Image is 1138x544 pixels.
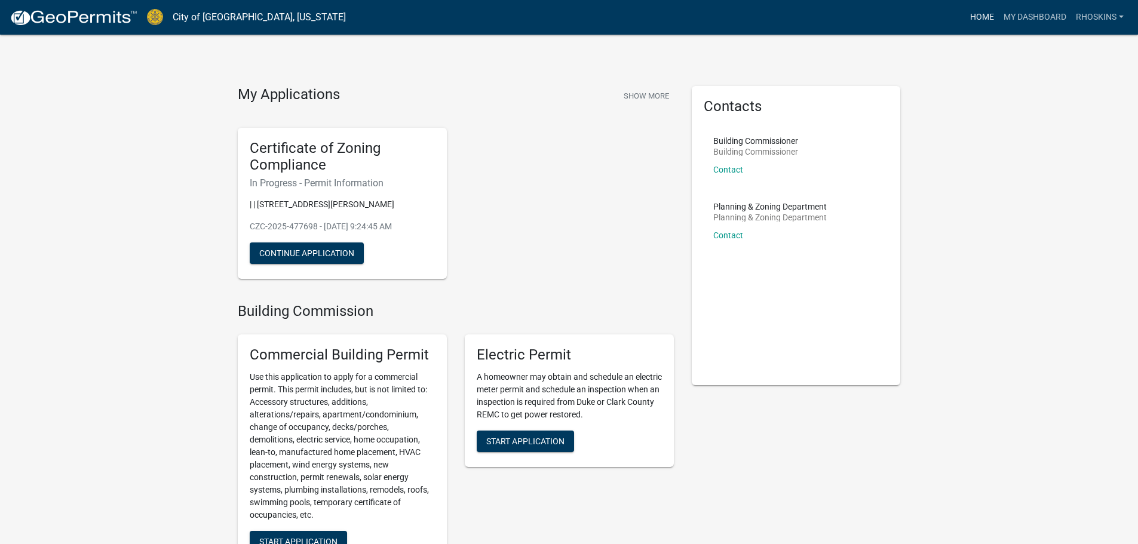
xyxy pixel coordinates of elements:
[250,177,435,189] h6: In Progress - Permit Information
[477,346,662,364] h5: Electric Permit
[238,303,674,320] h4: Building Commission
[713,137,798,145] p: Building Commissioner
[713,202,827,211] p: Planning & Zoning Department
[250,346,435,364] h5: Commercial Building Permit
[477,371,662,421] p: A homeowner may obtain and schedule an electric meter permit and schedule an inspection when an i...
[147,9,163,25] img: City of Jeffersonville, Indiana
[999,6,1071,29] a: My Dashboard
[486,436,565,445] span: Start Application
[477,431,574,452] button: Start Application
[173,7,346,27] a: City of [GEOGRAPHIC_DATA], [US_STATE]
[238,86,340,104] h4: My Applications
[713,230,743,240] a: Contact
[619,86,674,106] button: Show More
[250,371,435,521] p: Use this application to apply for a commercial permit. This permit includes, but is not limited t...
[713,213,827,222] p: Planning & Zoning Department
[713,147,798,156] p: Building Commissioner
[250,242,364,264] button: Continue Application
[704,98,889,115] h5: Contacts
[965,6,999,29] a: Home
[1071,6,1128,29] a: rhoskins
[250,140,435,174] h5: Certificate of Zoning Compliance
[713,165,743,174] a: Contact
[250,198,435,211] p: | | [STREET_ADDRESS][PERSON_NAME]
[250,220,435,233] p: CZC-2025-477698 - [DATE] 9:24:45 AM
